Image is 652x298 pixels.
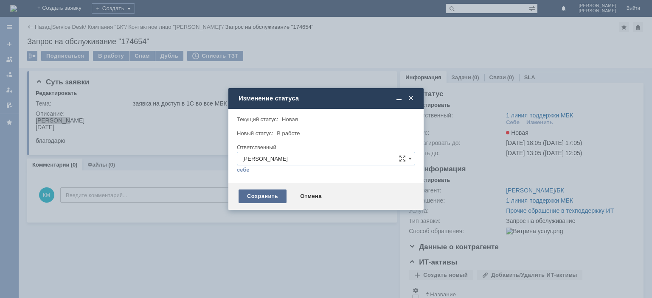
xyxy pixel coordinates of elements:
[239,95,415,102] div: Изменение статуса
[395,95,403,102] span: Свернуть (Ctrl + M)
[237,145,413,150] div: Ответственный
[399,155,406,162] span: Сложная форма
[237,130,273,136] label: Новый статус:
[282,116,298,123] span: Новая
[277,130,300,136] span: В работе
[237,116,278,123] label: Текущий статус:
[407,95,415,102] span: Закрыть
[237,167,250,173] a: себе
